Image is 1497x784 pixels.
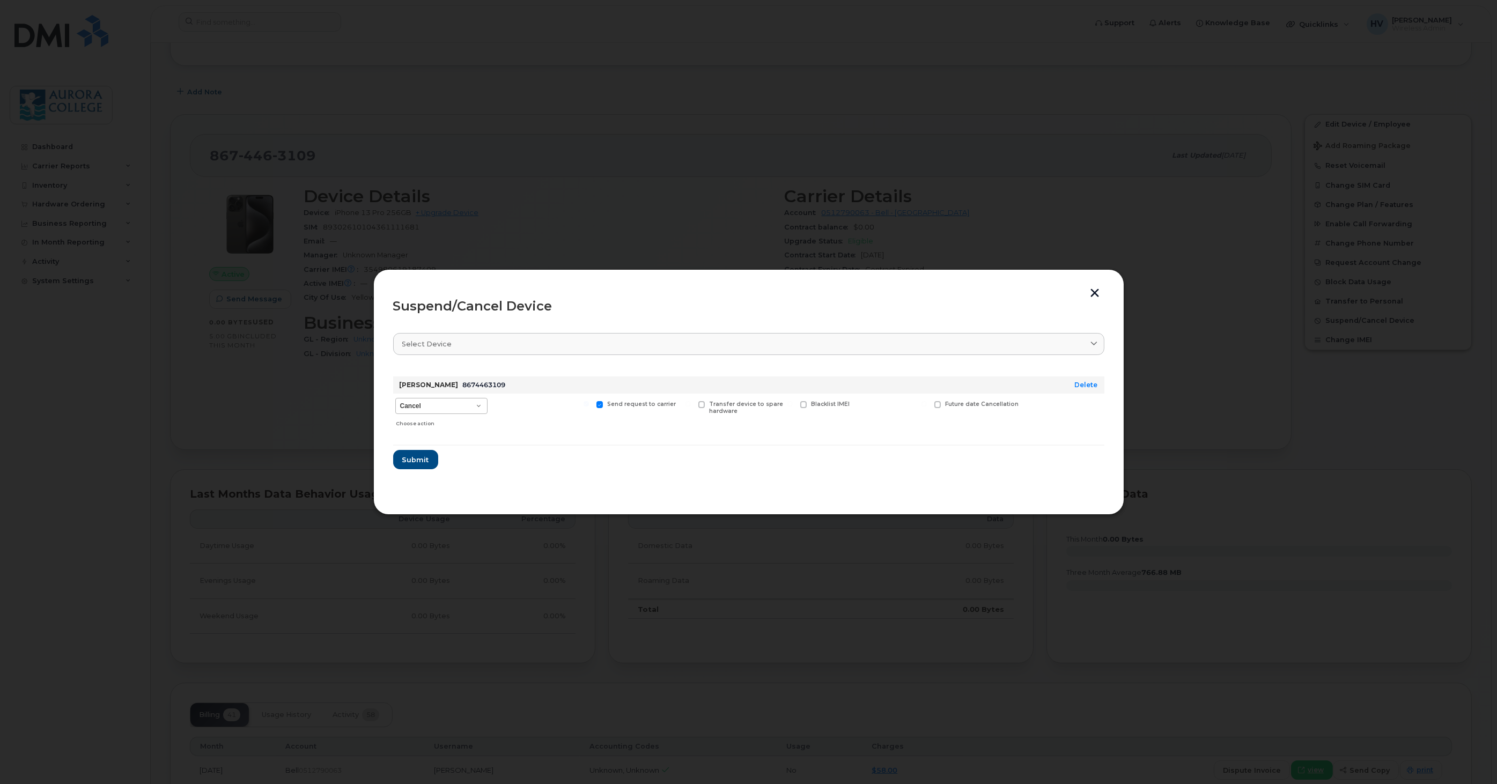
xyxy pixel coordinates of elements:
div: Suspend/Cancel Device [393,300,1104,313]
input: Blacklist IMEI [787,401,793,406]
button: Submit [393,450,438,469]
input: Transfer device to spare hardware [685,401,691,406]
span: Send request to carrier [607,401,676,408]
span: Future date Cancellation [945,401,1019,408]
span: 8674463109 [463,381,506,389]
span: Submit [402,455,429,465]
span: Transfer device to spare hardware [709,401,783,415]
strong: [PERSON_NAME] [400,381,459,389]
span: Select device [402,339,452,349]
a: Delete [1075,381,1098,389]
span: Blacklist IMEI [811,401,850,408]
input: Future date Cancellation [921,401,927,406]
div: Choose action [396,415,487,428]
a: Select device [393,333,1104,355]
input: Send request to carrier [584,401,589,406]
